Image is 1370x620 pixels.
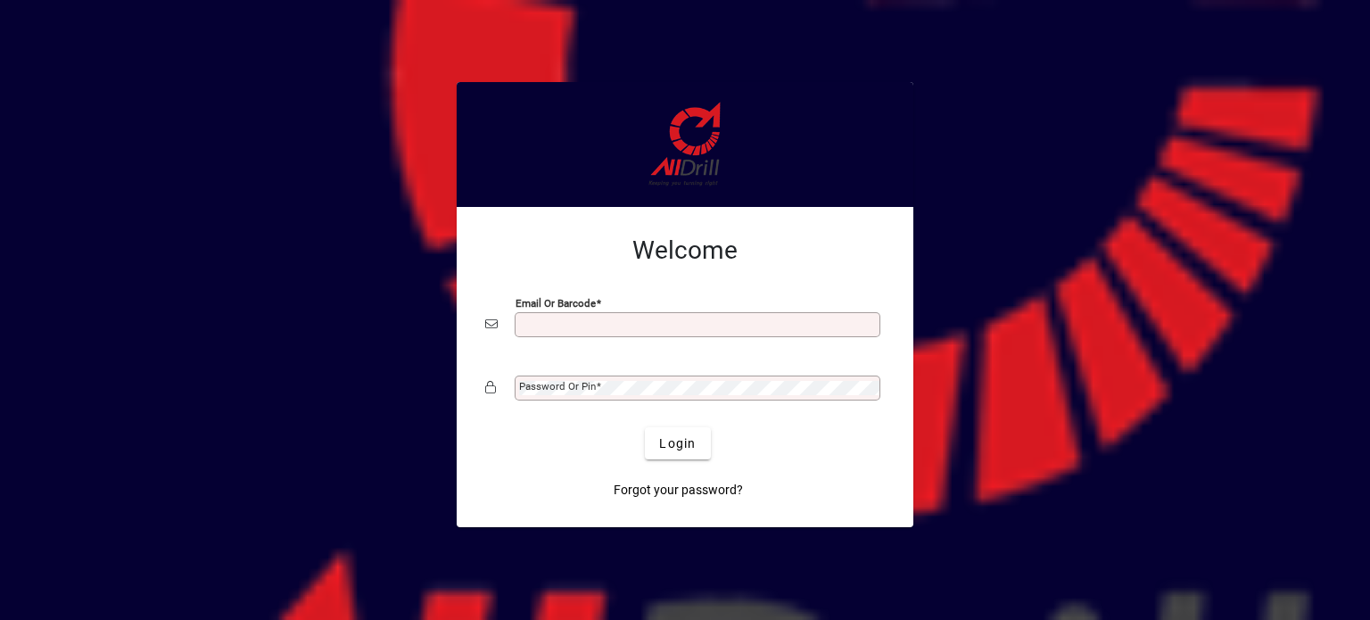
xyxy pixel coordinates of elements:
[485,236,885,266] h2: Welcome
[519,380,596,393] mat-label: Password or Pin
[607,474,750,506] a: Forgot your password?
[614,481,743,500] span: Forgot your password?
[659,434,696,453] span: Login
[645,427,710,459] button: Login
[516,297,596,310] mat-label: Email or Barcode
